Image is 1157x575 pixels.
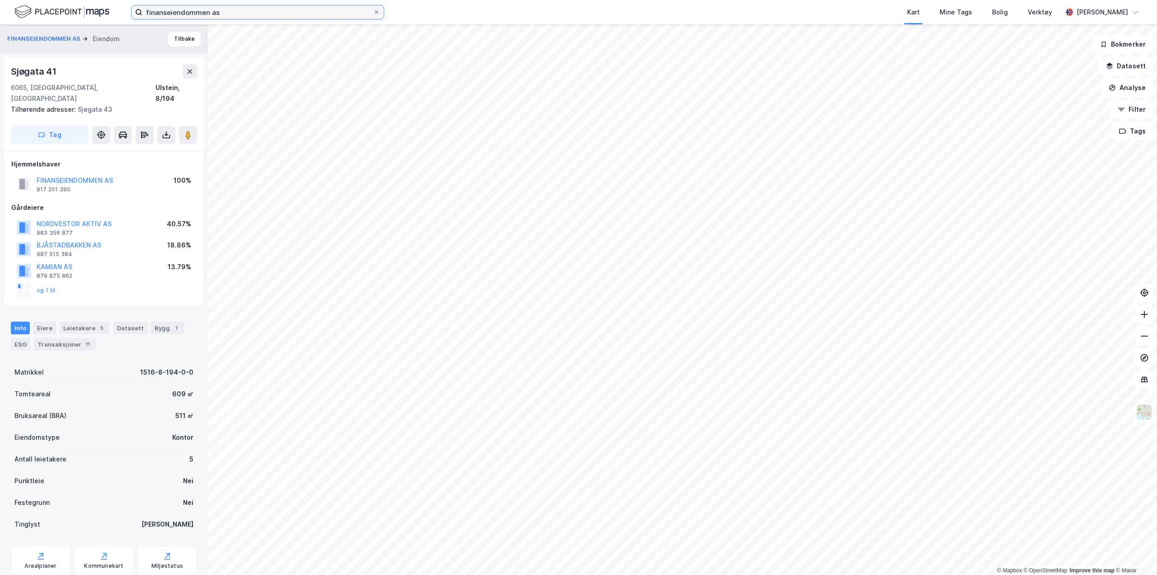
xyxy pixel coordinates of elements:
button: Tags [1111,122,1153,140]
div: 18.86% [167,240,191,251]
div: Kontrollprogram for chat [1112,532,1157,575]
div: Info [11,322,30,334]
div: Tomteareal [14,389,51,399]
div: 511 ㎡ [175,410,193,421]
iframe: Chat Widget [1112,532,1157,575]
div: Tinglyst [14,519,40,530]
div: 11 [83,340,92,349]
div: Antall leietakere [14,454,66,465]
div: Matrikkel [14,367,44,378]
div: 1516-8-194-0-0 [140,367,193,378]
div: Sjøgata 41 [11,64,58,79]
div: Kommunekart [84,562,123,570]
div: Eiendom [93,33,120,44]
button: Bokmerker [1092,35,1153,53]
div: Bolig [992,7,1008,18]
div: Hjemmelshaver [11,159,197,170]
div: Ulstein, 8/194 [155,82,197,104]
button: Tilbake [168,32,201,46]
img: logo.f888ab2527a4732fd821a326f86c7f29.svg [14,4,109,20]
div: Miljøstatus [151,562,183,570]
div: [PERSON_NAME] [1077,7,1128,18]
div: 987 515 384 [37,251,72,258]
div: 1 [172,323,181,333]
div: Kontor [172,432,193,443]
img: Z [1136,404,1153,421]
a: OpenStreetMap [1024,567,1068,574]
div: Verktøy [1028,7,1052,18]
div: 13.79% [168,261,191,272]
div: Festegrunn [14,497,50,508]
button: Filter [1110,100,1153,119]
div: 917 201 390 [37,186,71,193]
div: 5 [189,454,193,465]
div: Arealplaner [24,562,56,570]
div: Nei [183,475,193,486]
div: 100% [174,175,191,186]
div: [PERSON_NAME] [141,519,193,530]
div: Sjøgata 43 [11,104,190,115]
a: Mapbox [997,567,1022,574]
div: Eiendomstype [14,432,60,443]
div: 983 356 877 [37,229,73,237]
div: Nei [183,497,193,508]
div: Bruksareal (BRA) [14,410,66,421]
div: Mine Tags [940,7,972,18]
input: Søk på adresse, matrikkel, gårdeiere, leietakere eller personer [142,5,373,19]
span: Tilhørende adresser: [11,105,78,113]
button: FINANSEIENDOMMEN AS [7,34,82,43]
button: Tag [11,126,89,144]
a: Improve this map [1070,567,1115,574]
div: Punktleie [14,475,44,486]
div: 40.57% [167,219,191,229]
div: Eiere [33,322,56,334]
div: Bygg [151,322,184,334]
div: 879 875 862 [37,272,72,280]
button: Datasett [1098,57,1153,75]
div: Transaksjoner [34,338,96,351]
div: 5 [97,323,106,333]
button: Analyse [1101,79,1153,97]
div: 609 ㎡ [172,389,193,399]
div: Kart [907,7,920,18]
div: 6065, [GEOGRAPHIC_DATA], [GEOGRAPHIC_DATA] [11,82,155,104]
div: Leietakere [60,322,110,334]
div: Gårdeiere [11,202,197,213]
div: Datasett [113,322,147,334]
div: ESG [11,338,30,351]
